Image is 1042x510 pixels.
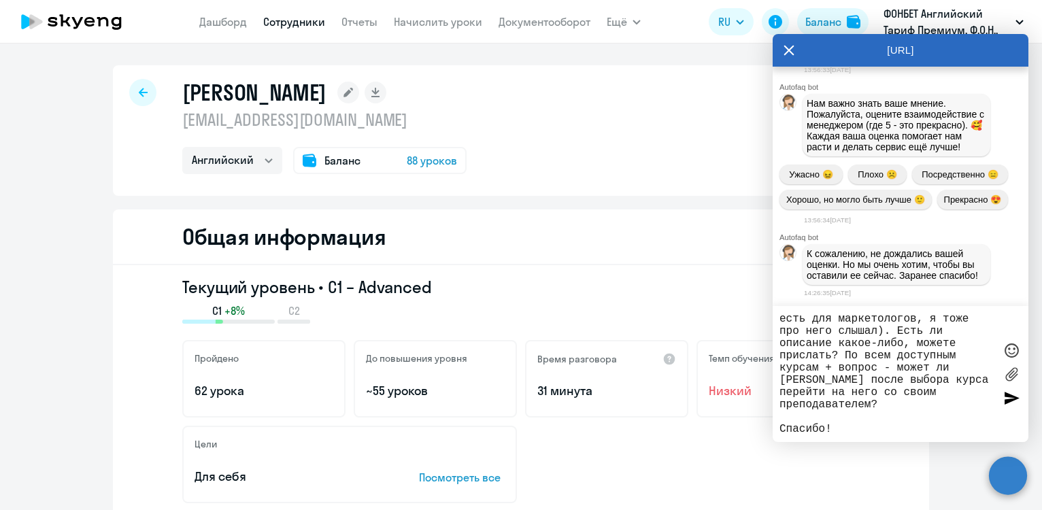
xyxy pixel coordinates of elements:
[419,469,505,486] p: Посмотреть все
[877,5,1030,38] button: ФОНБЕТ Английский Тариф Премиум, Ф.О.Н., ООО
[199,15,247,29] a: Дашборд
[780,95,797,114] img: bot avatar
[499,15,590,29] a: Документооборот
[366,352,467,364] h5: До повышения уровня
[780,245,797,265] img: bot avatar
[797,8,869,35] button: Балансbalance
[537,353,617,365] h5: Время разговора
[779,313,994,435] textarea: коллеги, привет! У нас сотрудник обучается в ООО ФОНКОР [PERSON_NAME] [PERSON_NAME][EMAIL_ADDRESS...
[407,152,457,169] span: 88 уроков
[182,223,386,250] h2: Общая информация
[537,382,676,400] p: 31 минута
[804,216,851,224] time: 13:56:34[DATE]
[607,14,627,30] span: Ещё
[394,15,482,29] a: Начислить уроки
[195,352,239,364] h5: Пройдено
[804,66,851,73] time: 13:56:33[DATE]
[858,169,896,180] span: Плохо ☹️
[807,98,987,152] span: Нам важно знать ваше мнение. Пожалуйста, оцените взаимодействие с менеджером (где 5 - это прекрас...
[805,14,841,30] div: Баланс
[341,15,377,29] a: Отчеты
[848,165,907,184] button: Плохо ☹️
[884,5,1010,38] p: ФОНБЕТ Английский Тариф Премиум, Ф.О.Н., ООО
[779,165,843,184] button: Ужасно 😖
[182,109,467,131] p: [EMAIL_ADDRESS][DOMAIN_NAME]
[324,152,360,169] span: Баланс
[195,382,333,400] p: 62 урока
[944,194,1001,205] span: Прекрасно 😍
[779,233,1028,241] div: Autofaq bot
[263,15,325,29] a: Сотрудники
[779,83,1028,91] div: Autofaq bot
[709,8,754,35] button: RU
[922,169,998,180] span: Посредственно 😑
[1001,364,1022,384] label: Лимит 10 файлов
[804,289,851,296] time: 14:26:35[DATE]
[288,303,300,318] span: C2
[709,352,775,364] h5: Темп обучения
[779,190,932,209] button: Хорошо, но могло быть лучше 🙂
[709,382,847,400] span: Низкий
[847,15,860,29] img: balance
[195,438,217,450] h5: Цели
[224,303,245,318] span: +8%
[912,165,1008,184] button: Посредственно 😑
[366,382,505,400] p: ~55 уроков
[807,248,978,281] span: К сожалению, не дождались вашей оценки. Но мы очень хотим, чтобы вы оставили ее сейчас. Заранее с...
[937,190,1008,209] button: Прекрасно 😍
[789,169,833,180] span: Ужасно 😖
[195,468,377,486] p: Для себя
[607,8,641,35] button: Ещё
[212,303,222,318] span: C1
[182,79,326,106] h1: [PERSON_NAME]
[786,194,925,205] span: Хорошо, но могло быть лучше 🙂
[182,276,860,298] h3: Текущий уровень • C1 – Advanced
[718,14,730,30] span: RU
